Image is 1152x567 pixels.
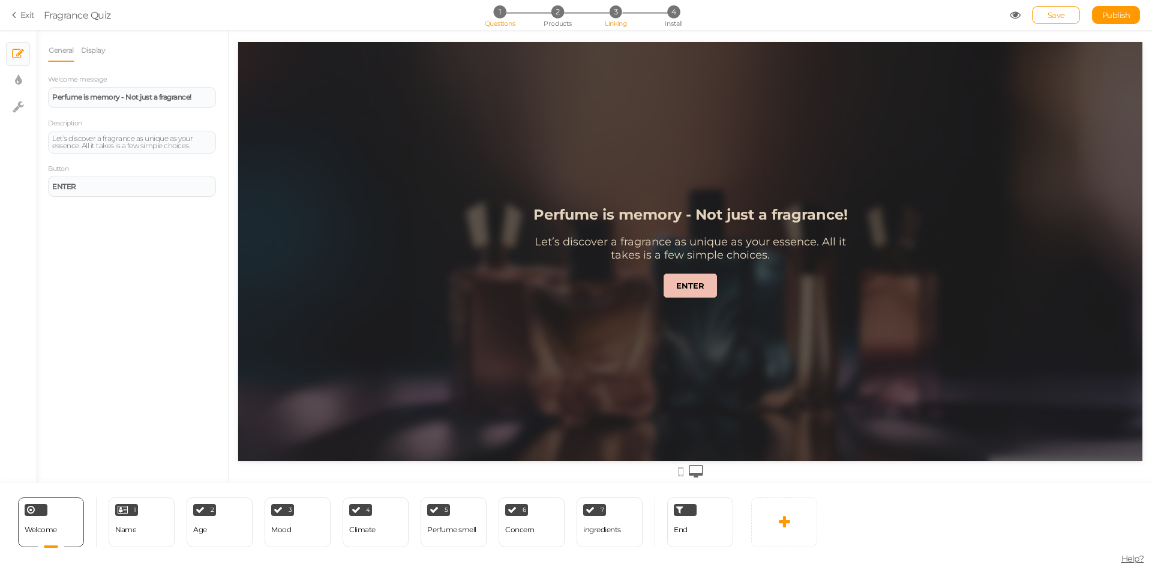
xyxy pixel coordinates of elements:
div: 7 ingredients [577,497,643,547]
div: End [667,497,733,547]
span: 1 [134,507,136,513]
div: 5 Perfume smell [421,497,487,547]
div: 2 Age [187,497,253,547]
li: 3 Linking [588,5,644,18]
label: Welcome message [48,76,107,84]
li: 2 Products [530,5,586,18]
div: Perfume smell [427,526,476,534]
div: 1 Name [109,497,175,547]
div: 3 Mood [265,497,331,547]
div: ingredients [583,526,621,534]
span: Products [544,19,572,28]
li: 4 Install [646,5,701,18]
span: 4 [366,507,370,513]
span: 3 [610,5,622,18]
div: Fragrance Quiz [44,8,111,22]
div: Let’s discover a fragrance as unique as your essence. All it takes is a few simple choices. [52,135,212,149]
span: Save [1048,10,1065,20]
strong: ENTER [438,239,466,248]
span: End [674,525,688,534]
span: 5 [445,507,448,513]
span: Help? [1121,553,1144,564]
div: 6 Concern [499,497,565,547]
a: Display [80,39,106,62]
div: Mood [271,526,291,534]
label: Description [48,119,82,128]
a: Exit [12,9,35,21]
span: 6 [523,507,526,513]
label: Button [48,165,68,173]
strong: Perfume is memory - Not just a fragrance! [52,92,191,101]
span: 2 [551,5,564,18]
span: 2 [211,507,214,513]
strong: Perfume is memory - Not just a fragrance! [295,164,610,181]
div: Save [1032,6,1080,24]
a: General [48,39,74,62]
li: 1 Questions [472,5,527,18]
div: Age [193,526,207,534]
strong: ENTER [52,182,76,191]
div: Climate [349,526,376,534]
div: 4 Climate [343,497,409,547]
span: 7 [601,507,604,513]
span: Publish [1102,10,1130,20]
span: 4 [667,5,680,18]
div: Welcome [18,497,84,547]
div: Name [115,526,136,534]
span: Welcome [25,525,57,534]
span: 1 [493,5,506,18]
span: Questions [485,19,515,28]
span: 3 [289,507,292,513]
span: Install [665,19,682,28]
span: Linking [605,19,626,28]
div: Concern [505,526,535,534]
div: Let’s discover a fragrance as unique as your essence. All it takes is a few simple choices. [292,193,613,220]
